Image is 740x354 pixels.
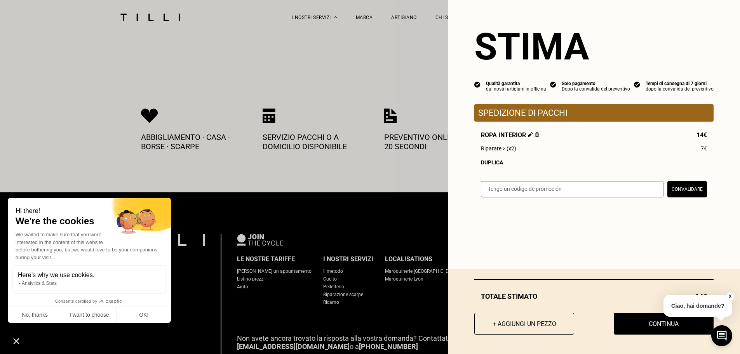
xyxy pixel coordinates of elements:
img: icon list info [634,81,640,88]
button: Convalidare [667,181,707,197]
button: Continua [614,313,714,335]
button: X [726,292,734,301]
p: Ciao, hai domande? [663,295,732,317]
span: 7€ [701,145,707,152]
img: icon list info [474,81,481,88]
span: Riparare > (x2) [481,145,516,152]
img: icon list info [550,81,556,88]
div: dopo la convalida del preventivo [646,86,714,92]
div: Qualità garantita [486,81,546,86]
div: Tempi di consegna di 7 giorni [646,81,714,86]
input: Tengo un código de promoción [481,181,663,197]
div: Dopo la convalida del preventivo [562,86,630,92]
button: + Aggiungi un pezzo [474,313,574,335]
img: Modifica [528,132,533,137]
section: Stima [474,25,714,68]
div: Totale stimato [474,292,714,300]
p: Spedizione di pacchi [478,108,710,118]
span: 14€ [696,131,707,139]
div: dai nostri artigiani in officina [486,86,546,92]
div: Solo pagamento [562,81,630,86]
div: Duplica [481,159,707,166]
span: Ropa interior [481,131,539,139]
img: Elimina [535,132,539,137]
